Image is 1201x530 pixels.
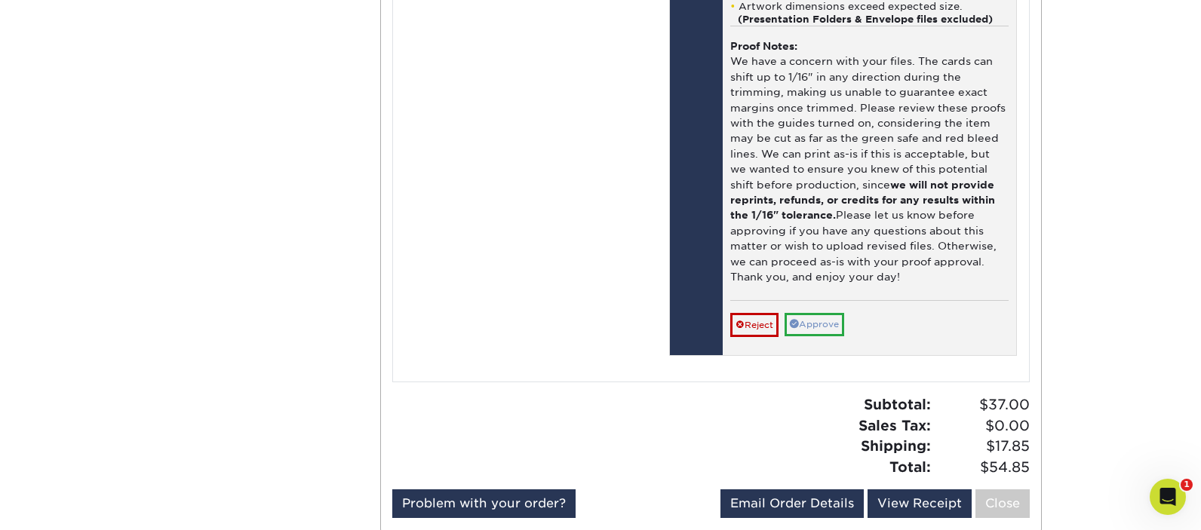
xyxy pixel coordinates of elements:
strong: Subtotal: [864,396,931,412]
span: $54.85 [935,457,1030,478]
span: $37.00 [935,394,1030,415]
strong: Proof Notes: [730,40,797,52]
span: $17.85 [935,436,1030,457]
a: Approve [785,313,844,336]
a: Reject [730,313,779,337]
a: Close [975,489,1030,518]
span: 1 [1181,479,1193,491]
strong: Shipping: [861,437,931,454]
span: $0.00 [935,415,1030,437]
b: we will not provide reprints, refunds, or credits for any results within the 1/16" tolerance. [730,179,995,222]
div: We have a concern with your files. The cards can shift up to 1/16" in any direction during the tr... [730,26,1009,300]
iframe: Intercom live chat [1150,479,1186,515]
strong: Sales Tax: [859,417,931,433]
a: View Receipt [868,489,972,518]
strong: Total: [889,458,931,475]
a: Problem with your order? [392,489,576,518]
strong: (Presentation Folders & Envelope files excluded) [738,14,993,25]
a: Email Order Details [720,489,864,518]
